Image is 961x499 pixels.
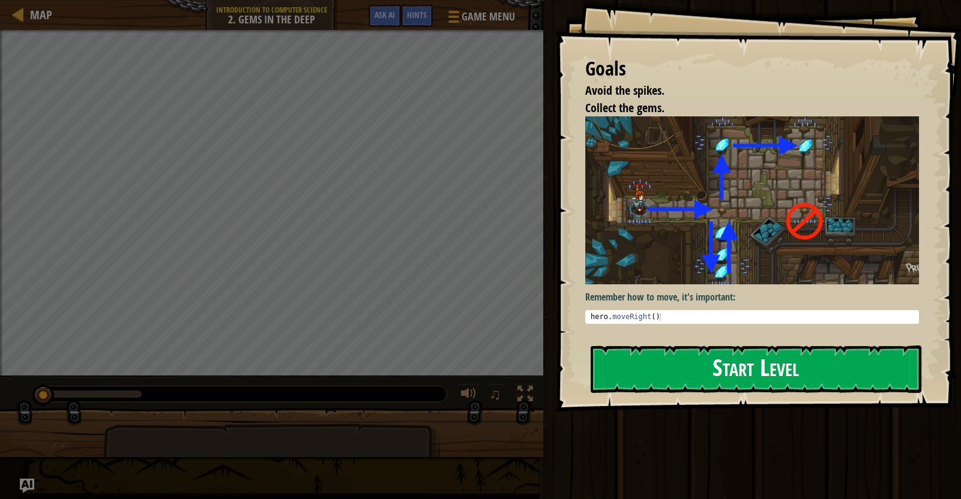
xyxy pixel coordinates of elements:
span: Avoid the spikes. [585,82,664,98]
button: Start Level [591,345,921,393]
button: Ask AI [20,479,34,493]
button: Toggle fullscreen [513,383,537,408]
li: Avoid the spikes. [570,82,916,100]
span: ♫ [489,385,501,403]
button: Adjust volume [457,383,481,408]
span: Collect the gems. [585,100,664,116]
a: Map [24,7,52,23]
li: Collect the gems. [570,100,916,117]
p: Remember how to move, it's important: [585,290,919,304]
span: Game Menu [462,9,515,25]
button: Ask AI [369,5,401,27]
div: Goals [585,55,919,83]
span: Ask AI [375,9,395,20]
button: Game Menu [439,5,522,33]
button: ♫ [487,383,507,408]
span: Map [30,7,52,23]
span: Hints [407,9,427,20]
img: Gems in the deep [585,116,919,284]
